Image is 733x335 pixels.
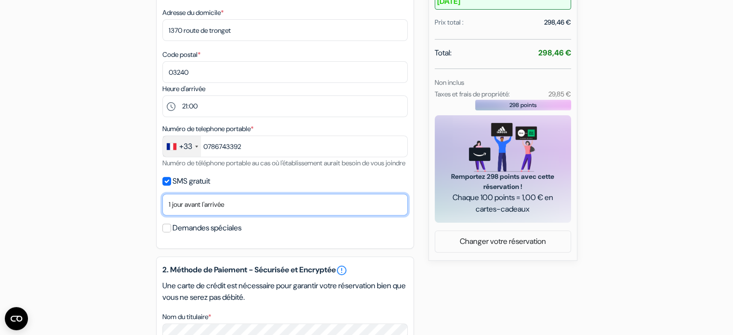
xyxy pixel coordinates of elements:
label: Nom du titulaire [162,312,211,322]
strong: 298,46 € [538,48,571,58]
h5: 2. Méthode de Paiement - Sécurisée et Encryptée [162,265,408,276]
div: +33 [179,141,192,152]
button: Ouvrir le widget CMP [5,307,28,330]
span: Remportez 298 points avec cette réservation ! [446,172,560,192]
div: Prix total : [435,17,464,27]
small: Non inclus [435,78,464,87]
div: France: +33 [163,136,201,157]
label: Adresse du domicile [162,8,224,18]
img: gift_card_hero_new.png [469,123,537,172]
small: Taxes et frais de propriété: [435,90,510,98]
a: error_outline [336,265,347,276]
span: Total: [435,47,452,59]
div: 298,46 € [544,17,571,27]
p: Une carte de crédit est nécessaire pour garantir votre réservation bien que vous ne serez pas déb... [162,280,408,303]
label: Numéro de telephone portable [162,124,253,134]
label: SMS gratuit [173,174,210,188]
input: 6 12 34 56 78 [162,135,408,157]
a: Changer votre réservation [435,232,571,251]
label: Heure d'arrivée [162,84,205,94]
span: Chaque 100 points = 1,00 € en cartes-cadeaux [446,192,560,215]
label: Code postal [162,50,200,60]
span: 298 points [509,101,537,109]
label: Demandes spéciales [173,221,241,235]
small: Numéro de téléphone portable au cas où l'établissement aurait besoin de vous joindre [162,159,405,167]
small: 29,85 € [548,90,571,98]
